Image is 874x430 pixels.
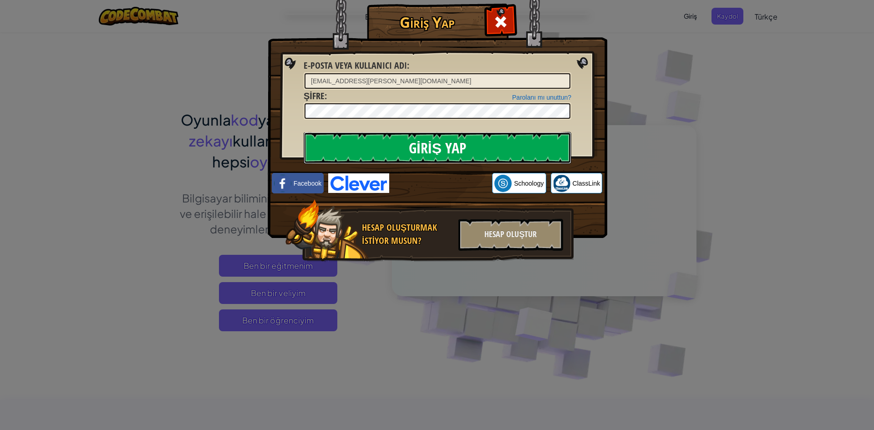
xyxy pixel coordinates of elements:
[512,94,571,101] a: Parolanı mı unuttun?
[553,175,570,192] img: classlink-logo-small.png
[304,59,407,71] span: E-posta veya kullanıcı adı
[304,90,325,102] span: Şifre
[328,173,389,193] img: clever-logo-blue.png
[304,59,409,72] label: :
[369,14,485,30] h1: Giriş Yap
[362,221,453,247] div: Hesap oluşturmak istiyor musun?
[573,179,600,188] span: ClassLink
[389,173,492,193] iframe: Google ile Oturum Açma Düğmesi
[514,179,544,188] span: Schoology
[304,90,327,103] label: :
[304,132,571,164] input: Giriş Yap
[494,175,512,192] img: schoology.png
[274,175,291,192] img: facebook_small.png
[294,179,321,188] span: Facebook
[458,219,563,251] div: Hesap Oluştur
